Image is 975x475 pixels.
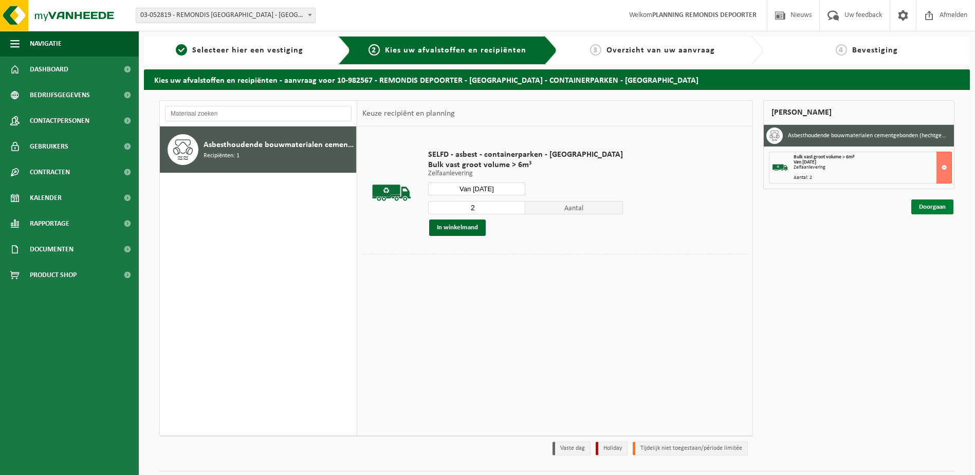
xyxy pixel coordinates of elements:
[136,8,315,23] span: 03-052819 - REMONDIS WEST-VLAANDEREN - OOSTENDE
[911,199,953,214] a: Doorgaan
[788,127,946,144] h3: Asbesthoudende bouwmaterialen cementgebonden (hechtgebonden)
[429,220,486,236] button: In winkelmand
[794,175,951,180] div: Aantal: 2
[30,57,68,82] span: Dashboard
[385,46,526,54] span: Kies uw afvalstoffen en recipiënten
[149,44,330,57] a: 1Selecteer hier een vestiging
[176,44,187,56] span: 1
[428,150,623,160] span: SELFD - asbest - containerparken - [GEOGRAPHIC_DATA]
[30,262,77,288] span: Product Shop
[606,46,715,54] span: Overzicht van uw aanvraag
[852,46,898,54] span: Bevestiging
[165,106,352,121] input: Materiaal zoeken
[160,126,357,173] button: Asbesthoudende bouwmaterialen cementgebonden (hechtgebonden) Recipiënten: 1
[525,201,623,214] span: Aantal
[204,151,240,161] span: Recipiënten: 1
[428,170,623,177] p: Zelfaanlevering
[30,108,89,134] span: Contactpersonen
[794,159,816,165] strong: Van [DATE]
[428,182,526,195] input: Selecteer datum
[369,44,380,56] span: 2
[144,69,970,89] h2: Kies uw afvalstoffen en recipiënten - aanvraag voor 10-982567 - REMONDIS DEPOORTER - [GEOGRAPHIC_...
[596,442,628,455] li: Holiday
[357,101,460,126] div: Keuze recipiënt en planning
[136,8,316,23] span: 03-052819 - REMONDIS WEST-VLAANDEREN - OOSTENDE
[30,211,69,236] span: Rapportage
[204,139,354,151] span: Asbesthoudende bouwmaterialen cementgebonden (hechtgebonden)
[633,442,748,455] li: Tijdelijk niet toegestaan/période limitée
[794,165,951,170] div: Zelfaanlevering
[794,154,854,160] span: Bulk vast groot volume > 6m³
[30,31,62,57] span: Navigatie
[30,134,68,159] span: Gebruikers
[30,236,73,262] span: Documenten
[30,82,90,108] span: Bedrijfsgegevens
[30,159,70,185] span: Contracten
[590,44,601,56] span: 3
[192,46,303,54] span: Selecteer hier een vestiging
[553,442,591,455] li: Vaste dag
[30,185,62,211] span: Kalender
[836,44,847,56] span: 4
[652,11,757,19] strong: PLANNING REMONDIS DEPOORTER
[763,100,954,125] div: [PERSON_NAME]
[428,160,623,170] span: Bulk vast groot volume > 6m³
